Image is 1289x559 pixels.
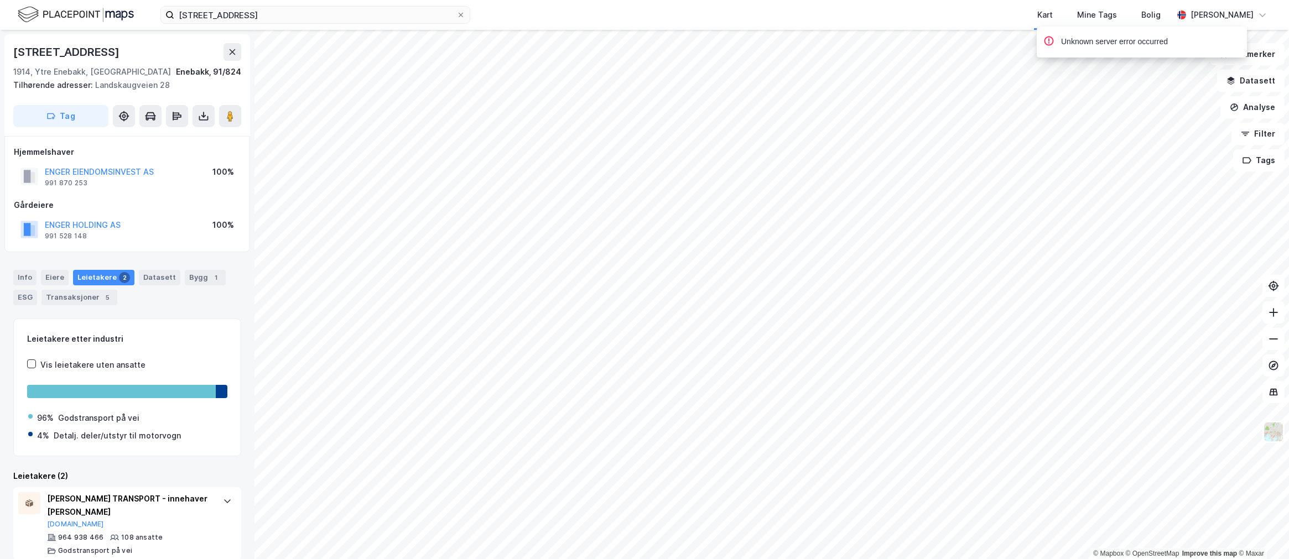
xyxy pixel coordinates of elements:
[1231,123,1285,145] button: Filter
[58,411,139,425] div: Godstransport på vei
[58,533,103,542] div: 964 938 466
[139,270,180,285] div: Datasett
[41,290,117,305] div: Transaksjoner
[1077,8,1117,22] div: Mine Tags
[45,179,87,187] div: 991 870 253
[13,270,37,285] div: Info
[47,492,212,519] div: [PERSON_NAME] TRANSPORT - innehaver [PERSON_NAME]
[13,290,37,305] div: ESG
[119,272,130,283] div: 2
[58,546,132,555] div: Godstransport på vei
[1234,506,1289,559] iframe: Chat Widget
[1263,421,1284,442] img: Z
[1126,550,1179,557] a: OpenStreetMap
[13,80,95,90] span: Tilhørende adresser:
[47,520,104,529] button: [DOMAIN_NAME]
[176,65,241,79] div: Enebakk, 91/824
[174,7,456,23] input: Søk på adresse, matrikkel, gårdeiere, leietakere eller personer
[1061,35,1168,49] div: Unknown server error occurred
[37,411,54,425] div: 96%
[102,292,113,303] div: 5
[1182,550,1237,557] a: Improve this map
[1217,70,1285,92] button: Datasett
[185,270,226,285] div: Bygg
[54,429,181,442] div: Detalj. deler/utstyr til motorvogn
[13,65,171,79] div: 1914, Ytre Enebakk, [GEOGRAPHIC_DATA]
[210,272,221,283] div: 1
[13,43,122,61] div: [STREET_ADDRESS]
[37,429,49,442] div: 4%
[212,218,234,232] div: 100%
[212,165,234,179] div: 100%
[1037,8,1053,22] div: Kart
[13,105,108,127] button: Tag
[14,145,241,159] div: Hjemmelshaver
[121,533,163,542] div: 108 ansatte
[40,358,145,372] div: Vis leietakere uten ansatte
[1233,149,1285,171] button: Tags
[45,232,87,241] div: 991 528 148
[27,332,227,346] div: Leietakere etter industri
[18,5,134,24] img: logo.f888ab2527a4732fd821a326f86c7f29.svg
[1141,8,1161,22] div: Bolig
[14,198,241,212] div: Gårdeiere
[1220,96,1285,118] button: Analyse
[73,270,134,285] div: Leietakere
[1093,550,1124,557] a: Mapbox
[13,79,232,92] div: Landskaugveien 28
[13,469,241,483] div: Leietakere (2)
[41,270,69,285] div: Eiere
[1191,8,1254,22] div: [PERSON_NAME]
[1234,506,1289,559] div: Kontrollprogram for chat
